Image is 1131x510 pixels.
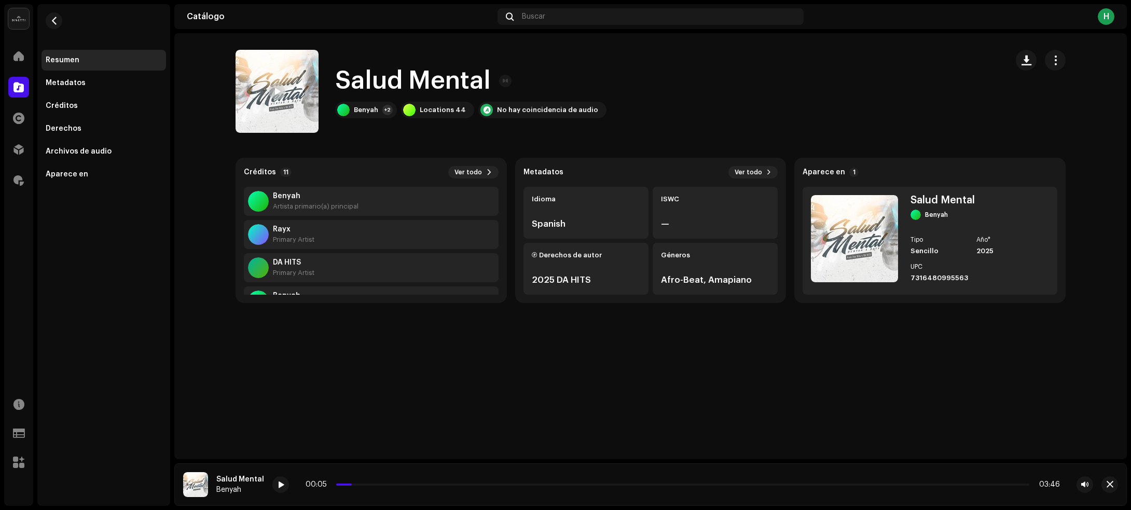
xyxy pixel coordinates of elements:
div: ISWC [661,195,769,203]
div: Benyah [216,486,264,494]
div: Artista primario(a) principal [273,202,358,211]
img: c1268b09-0b7e-4702-820f-598a43f556d5 [811,195,898,282]
div: 2025 DA HITS [532,274,640,286]
div: Locations 44 [420,106,466,114]
strong: Benyah [273,292,300,300]
strong: DA HITS [273,258,314,267]
div: Benyah [354,106,378,114]
img: c1268b09-0b7e-4702-820f-598a43f556d5 [183,472,208,497]
strong: Aparece en [803,168,845,176]
span: Buscar [522,12,545,21]
div: Tipo [911,237,968,243]
div: — [661,218,769,230]
div: Salud Mental [911,195,1034,205]
strong: Rayx [273,225,314,233]
div: Catálogo [187,12,493,21]
div: Benyah [925,211,948,219]
div: UPC [911,264,968,270]
div: Ⓟ Derechos de autor [532,251,640,259]
div: Géneros [661,251,769,259]
re-m-nav-item: Créditos [42,95,166,116]
p-badge: 11 [280,168,292,177]
button: Ver todo [448,166,499,178]
re-m-nav-item: Archivos de audio [42,141,166,162]
h1: Salud Mental [335,64,491,98]
div: Resumen [46,56,79,64]
div: Archivos de audio [46,147,112,156]
div: Derechos [46,125,81,133]
re-m-nav-item: Resumen [42,50,166,71]
div: H [1098,8,1114,25]
div: +2 [382,105,393,115]
img: c1268b09-0b7e-4702-820f-598a43f556d5 [236,50,319,133]
div: Afro-Beat, Amapiano [661,274,769,286]
div: No hay coincidencia de audio [497,106,598,114]
strong: Benyah [273,192,358,200]
strong: Créditos [244,168,276,176]
div: Sencillo [911,247,968,255]
img: 02a7c2d3-3c89-4098-b12f-2ff2945c95ee [8,8,29,29]
div: 03:46 [1033,480,1060,489]
p-badge: 1 [849,168,859,177]
re-m-nav-item: Derechos [42,118,166,139]
strong: Metadatos [523,168,563,176]
div: Spanish [532,218,640,230]
div: Primary Artist [273,236,314,244]
span: Ver todo [454,168,482,176]
button: Ver todo [728,166,778,178]
div: Metadatos [46,79,86,87]
re-m-nav-item: Metadatos [42,73,166,93]
span: Ver todo [735,168,762,176]
div: Salud Mental [216,475,264,484]
div: 00:05 [306,480,332,489]
div: 7316480995563 [911,274,968,282]
div: Primary Artist [273,269,314,277]
div: Idioma [532,195,640,203]
div: Créditos [46,102,78,110]
div: 2025 [976,247,1034,255]
div: Aparece en [46,170,88,178]
re-m-nav-item: Aparece en [42,164,166,185]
